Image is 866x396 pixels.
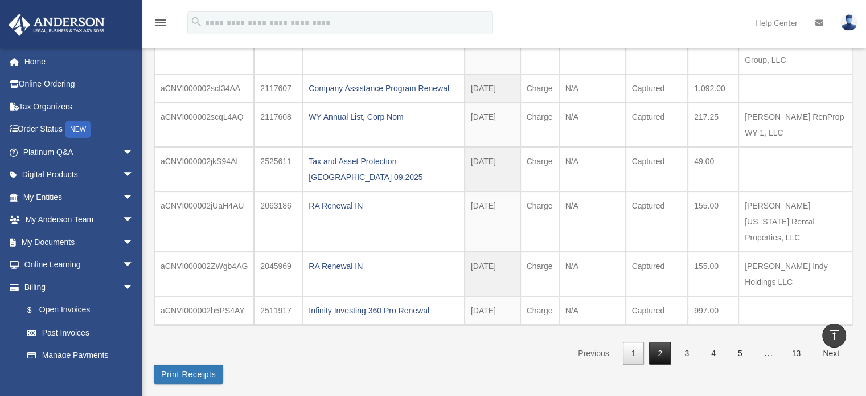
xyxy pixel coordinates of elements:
[520,74,559,103] td: Charge
[520,252,559,296] td: Charge
[465,147,520,191] td: [DATE]
[8,73,151,96] a: Online Ordering
[5,14,108,36] img: Anderson Advisors Platinum Portal
[559,296,626,325] td: N/A
[559,30,626,74] td: N/A
[309,258,458,274] div: RA Renewal IN
[822,324,846,348] a: vertical_align_top
[626,74,688,103] td: Captured
[465,191,520,252] td: [DATE]
[122,186,145,209] span: arrow_drop_down
[626,103,688,147] td: Captured
[688,30,738,74] td: 155.00
[122,231,145,254] span: arrow_drop_down
[65,121,91,138] div: NEW
[254,252,302,296] td: 2045969
[154,20,167,30] a: menu
[688,252,738,296] td: 155.00
[309,109,458,125] div: WY Annual List, Corp Nom
[738,252,852,296] td: [PERSON_NAME] Indy Holdings LLC
[840,14,857,31] img: User Pic
[8,50,151,73] a: Home
[569,342,617,365] a: Previous
[688,191,738,252] td: 155.00
[520,147,559,191] td: Charge
[190,15,203,28] i: search
[122,141,145,164] span: arrow_drop_down
[738,191,852,252] td: [PERSON_NAME] [US_STATE] Rental Properties, LLC
[827,328,841,342] i: vertical_align_top
[122,164,145,187] span: arrow_drop_down
[16,321,145,344] a: Past Invoices
[154,296,254,325] td: aCNVI000002b5PS4AY
[520,30,559,74] td: Charge
[559,252,626,296] td: N/A
[465,103,520,147] td: [DATE]
[465,30,520,74] td: [DATE]
[122,276,145,299] span: arrow_drop_down
[8,209,151,231] a: My Anderson Teamarrow_drop_down
[8,164,151,186] a: Digital Productsarrow_drop_down
[8,141,151,164] a: Platinum Q&Aarrow_drop_down
[738,103,852,147] td: [PERSON_NAME] RenProp WY 1, LLC
[520,296,559,325] td: Charge
[623,342,645,365] a: 1
[254,191,302,252] td: 2063186
[122,209,145,232] span: arrow_drop_down
[16,299,151,322] a: $Open Invoices
[626,296,688,325] td: Captured
[465,74,520,103] td: [DATE]
[626,252,688,296] td: Captured
[254,30,302,74] td: 2165748
[8,254,151,276] a: Online Learningarrow_drop_down
[688,296,738,325] td: 997.00
[254,296,302,325] td: 2511917
[688,74,738,103] td: 1,092.00
[254,147,302,191] td: 2525611
[8,186,151,209] a: My Entitiesarrow_drop_down
[520,103,559,147] td: Charge
[309,303,458,319] div: Infinity Investing 360 Pro Renewal
[559,74,626,103] td: N/A
[738,30,852,74] td: [PERSON_NAME] Property Group, LLC
[154,30,254,74] td: aCNVI0000032Yn34AE
[703,342,724,365] a: 4
[309,153,458,185] div: Tax and Asset Protection [GEOGRAPHIC_DATA] 09.2025
[688,147,738,191] td: 49.00
[465,296,520,325] td: [DATE]
[309,80,458,96] div: Company Assistance Program Renewal
[649,342,671,365] a: 2
[559,147,626,191] td: N/A
[154,365,223,384] button: Print Receipts
[520,191,559,252] td: Charge
[154,16,167,30] i: menu
[626,147,688,191] td: Captured
[559,191,626,252] td: N/A
[154,74,254,103] td: aCNVI000002scf34AA
[729,342,751,365] a: 5
[309,198,458,214] div: RA Renewal IN
[154,147,254,191] td: aCNVI000002jkS94AI
[34,303,39,317] span: $
[8,95,151,118] a: Tax Organizers
[154,103,254,147] td: aCNVI000002scqL4AQ
[676,342,697,365] a: 3
[688,103,738,147] td: 217.25
[626,191,688,252] td: Captured
[154,191,254,252] td: aCNVI000002jUaH4AU
[122,254,145,277] span: arrow_drop_down
[154,252,254,296] td: aCNVI000002ZWgb4AG
[254,103,302,147] td: 2117608
[465,252,520,296] td: [DATE]
[626,30,688,74] td: Captured
[16,344,151,367] a: Manage Payments
[254,74,302,103] td: 2117607
[559,103,626,147] td: N/A
[8,231,151,254] a: My Documentsarrow_drop_down
[8,276,151,299] a: Billingarrow_drop_down
[8,118,151,141] a: Order StatusNEW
